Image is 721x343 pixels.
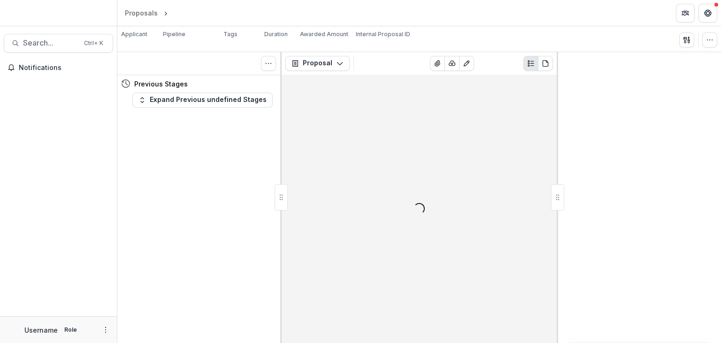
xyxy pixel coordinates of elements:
button: Proposal [285,56,350,71]
button: Partners [676,4,695,23]
button: Plaintext view [523,56,538,71]
h4: Previous Stages [134,79,188,89]
div: Proposals [125,8,158,18]
p: Internal Proposal ID [356,30,410,39]
p: Username [24,325,58,335]
p: Duration [264,30,288,39]
nav: breadcrumb [121,6,210,20]
button: Edit as form [459,56,474,71]
button: Expand Previous undefined Stages [132,93,273,108]
p: Tags [223,30,238,39]
p: Role [61,326,80,334]
a: Proposals [121,6,161,20]
button: PDF view [538,56,553,71]
button: More [100,324,111,335]
button: Search... [4,34,113,53]
span: Search... [23,39,78,47]
p: Applicant [121,30,147,39]
button: Notifications [4,60,113,75]
button: Get Help [698,4,717,23]
button: Toggle View Cancelled Tasks [261,56,276,71]
div: Ctrl + K [82,38,105,48]
p: Awarded Amount [300,30,348,39]
p: Pipeline [163,30,185,39]
span: Notifications [19,64,109,72]
button: View Attached Files [430,56,445,71]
